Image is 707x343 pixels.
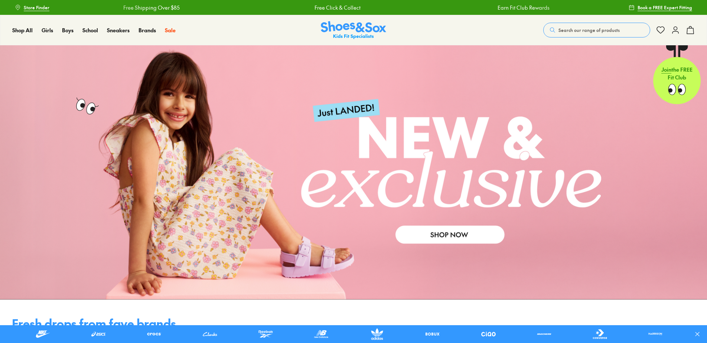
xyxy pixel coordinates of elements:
[321,21,386,39] a: Shoes & Sox
[15,1,49,14] a: Store Finder
[321,21,386,39] img: SNS_Logo_Responsive.svg
[558,27,620,33] span: Search our range of products
[139,26,156,34] a: Brands
[661,66,671,73] span: Join
[653,60,701,87] p: the FREE Fit Club
[497,4,549,12] a: Earn Fit Club Rewards
[543,23,650,37] button: Search our range of products
[12,26,33,34] a: Shop All
[629,1,692,14] a: Book a FREE Expert Fitting
[107,26,130,34] a: Sneakers
[165,26,176,34] a: Sale
[123,4,179,12] a: Free Shipping Over $85
[42,26,53,34] a: Girls
[638,4,692,11] span: Book a FREE Expert Fitting
[62,26,74,34] a: Boys
[82,26,98,34] a: School
[24,4,49,11] span: Store Finder
[314,4,360,12] a: Free Click & Collect
[653,45,701,104] a: Jointhe FREE Fit Club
